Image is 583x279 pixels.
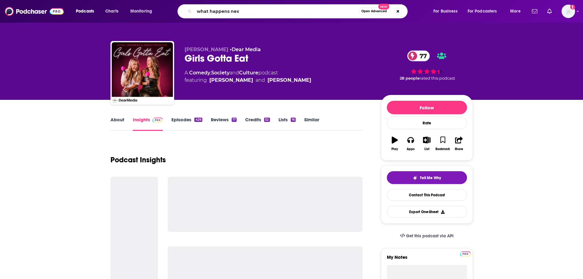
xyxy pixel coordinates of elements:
div: Play [391,147,398,151]
button: tell me why sparkleTell Me Why [387,171,467,184]
button: Play [387,133,403,155]
a: Comedy [189,70,210,76]
a: 77 [407,51,430,61]
span: 77 [413,51,430,61]
span: , [210,70,211,76]
button: List [419,133,435,155]
span: 28 people [400,76,420,81]
div: Rate [387,117,467,129]
a: Charts [101,6,122,16]
span: For Podcasters [468,7,497,16]
h1: Podcast Insights [110,155,166,164]
button: Show profile menu [562,5,575,18]
a: Lists16 [278,117,296,131]
span: Logged in as SimonElement [562,5,575,18]
span: New [378,4,389,9]
img: Podchaser - Follow, Share and Rate Podcasts [5,6,64,17]
img: Podchaser Pro [152,118,163,123]
div: 426 [194,118,202,122]
button: Open AdvancedNew [359,8,390,15]
div: Apps [407,147,415,151]
div: List [424,147,429,151]
div: A podcast [185,69,311,84]
span: and [256,77,265,84]
a: Show notifications dropdown [545,6,554,17]
a: [PERSON_NAME] [209,77,253,84]
button: Apps [403,133,419,155]
a: Get this podcast via API [395,228,459,243]
button: Export One-Sheet [387,206,467,218]
a: Show notifications dropdown [529,6,540,17]
div: 52 [264,118,270,122]
a: InsightsPodchaser Pro [133,117,163,131]
span: Get this podcast via API [406,233,454,239]
div: Bookmark [435,147,450,151]
a: About [110,117,124,131]
span: More [510,7,521,16]
button: Bookmark [435,133,451,155]
svg: Add a profile image [570,5,575,9]
a: Reviews17 [211,117,237,131]
a: [PERSON_NAME] [267,77,311,84]
a: Pro website [460,251,471,256]
img: Girls Gotta Eat [112,42,173,104]
div: Search podcasts, credits, & more... [183,4,413,18]
div: 16 [291,118,296,122]
div: 77 28 peoplerated this podcast [381,47,473,85]
button: open menu [429,6,465,16]
a: Credits52 [245,117,270,131]
span: For Business [433,7,458,16]
span: [PERSON_NAME] [185,47,228,52]
div: 17 [232,118,237,122]
a: Episodes426 [171,117,202,131]
img: User Profile [562,5,575,18]
button: open menu [126,6,160,16]
span: • [230,47,261,52]
input: Search podcasts, credits, & more... [194,6,359,16]
button: Share [451,133,467,155]
span: Tell Me Why [420,175,441,180]
span: Charts [105,7,118,16]
span: Podcasts [76,7,94,16]
div: Share [455,147,463,151]
span: featuring [185,77,311,84]
a: Similar [304,117,319,131]
span: Monitoring [130,7,152,16]
a: Culture [239,70,258,76]
button: open menu [72,6,102,16]
span: Open Advanced [361,10,387,13]
img: Podchaser Pro [460,251,471,256]
img: tell me why sparkle [413,175,417,180]
button: open menu [506,6,528,16]
button: Follow [387,101,467,114]
a: Contact This Podcast [387,189,467,201]
a: Dear Media [232,47,261,52]
a: Society [211,70,230,76]
span: rated this podcast [420,76,455,81]
label: My Notes [387,254,467,265]
span: and [230,70,239,76]
button: open menu [464,6,506,16]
